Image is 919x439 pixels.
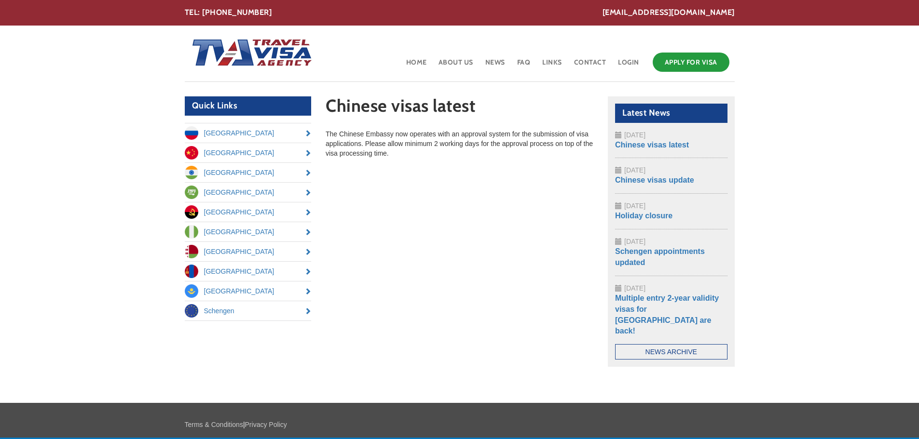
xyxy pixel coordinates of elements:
a: [GEOGRAPHIC_DATA] [185,183,312,202]
a: Chinese visas update [615,176,694,184]
a: [EMAIL_ADDRESS][DOMAIN_NAME] [603,7,735,18]
a: [GEOGRAPHIC_DATA] [185,163,312,182]
a: [GEOGRAPHIC_DATA] [185,242,312,261]
a: Login [617,50,640,81]
a: News [484,50,506,81]
a: Home [405,50,428,81]
span: [DATE] [624,202,645,210]
img: Home [185,29,313,78]
a: Multiple entry 2-year validity visas for [GEOGRAPHIC_DATA] are back! [615,294,719,335]
a: Contact [573,50,607,81]
span: [DATE] [624,166,645,174]
a: Apply for Visa [653,53,729,72]
p: The Chinese Embassy now operates with an approval system for the submission of visa applications.... [326,129,593,158]
a: About Us [438,50,474,81]
a: Links [541,50,563,81]
a: Terms & Conditions [185,421,243,428]
span: [DATE] [624,284,645,292]
a: Chinese visas latest [615,141,689,149]
a: [GEOGRAPHIC_DATA] [185,281,312,301]
div: TEL: [PHONE_NUMBER] [185,7,735,18]
span: [DATE] [624,238,645,245]
a: News Archive [615,344,727,359]
a: Holiday closure [615,212,672,220]
a: Privacy Policy [245,421,287,428]
a: Schengen appointments updated [615,247,705,266]
h2: Latest News [615,104,727,123]
a: [GEOGRAPHIC_DATA] [185,222,312,241]
p: | [185,420,735,429]
a: FAQ [516,50,532,81]
h1: Chinese visas latest [326,96,593,120]
a: [GEOGRAPHIC_DATA] [185,262,312,281]
a: [GEOGRAPHIC_DATA] [185,202,312,222]
a: [GEOGRAPHIC_DATA] [185,143,312,162]
a: Schengen [185,301,312,320]
a: [GEOGRAPHIC_DATA] [185,123,312,143]
span: [DATE] [624,131,645,139]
